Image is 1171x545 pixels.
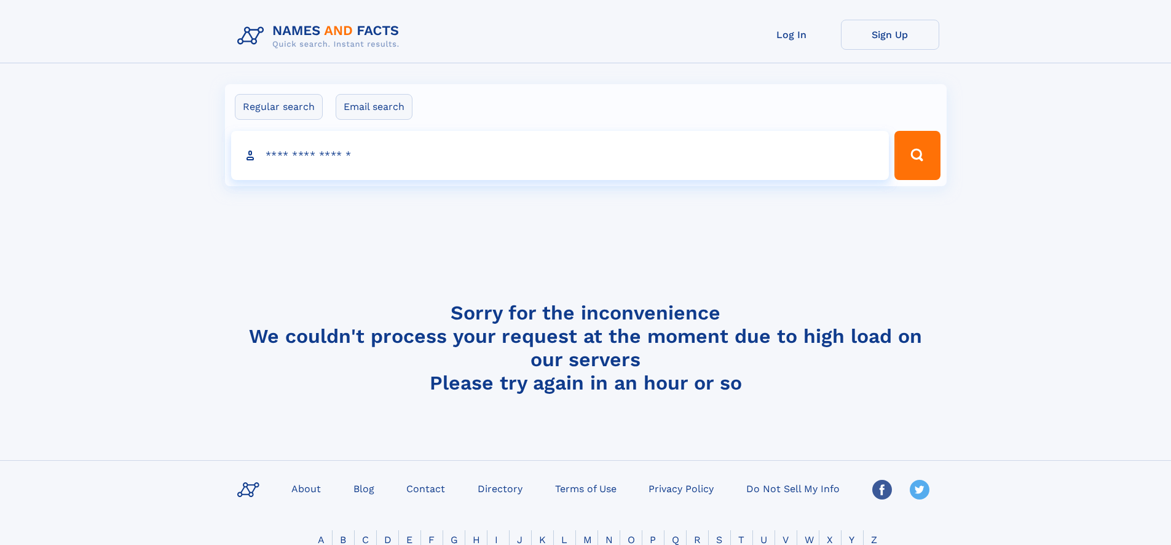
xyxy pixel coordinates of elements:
a: Log In [743,20,841,50]
button: Search Button [894,131,940,180]
img: Logo Names and Facts [232,20,409,53]
a: Blog [349,479,379,497]
h4: Sorry for the inconvenience We couldn't process your request at the moment due to high load on ou... [232,301,939,394]
img: Twitter [910,480,929,500]
a: Do Not Sell My Info [741,479,845,497]
a: Contact [401,479,450,497]
label: Email search [336,94,412,120]
a: Directory [473,479,527,497]
a: Privacy Policy [644,479,719,497]
img: Facebook [872,480,892,500]
input: search input [231,131,889,180]
label: Regular search [235,94,323,120]
a: Sign Up [841,20,939,50]
a: Terms of Use [550,479,621,497]
a: About [286,479,326,497]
